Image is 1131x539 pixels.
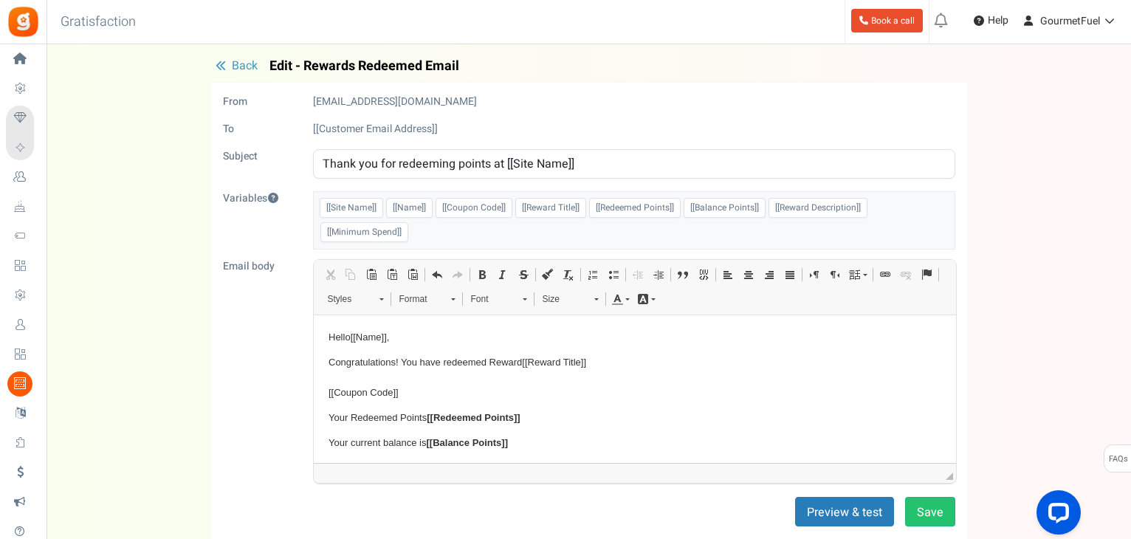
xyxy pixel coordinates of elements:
[492,265,513,284] a: Italic (Ctrl+I)
[211,59,262,74] button: Back
[15,15,628,30] p: Hello ,
[382,265,402,284] a: Paste as plain text (Ctrl+Shift+V)
[320,265,340,284] a: Cut (Ctrl+X)
[320,198,383,218] span: [[Site Name]]
[314,315,956,463] iframe: Rich Text Editor, email_editor
[916,265,937,284] a: Anchor
[946,473,953,480] span: Drag to resize
[780,265,800,284] a: Justify
[464,289,515,309] span: Font
[463,289,534,309] a: Font
[37,15,73,30] span: Name placeholder widget
[7,5,40,38] img: Gratisfaction
[212,95,302,109] label: From
[558,265,579,284] a: Remove Format
[684,198,766,218] span: [[Balance Points]]
[603,265,624,284] a: Insert/Remove Bulleted List
[628,265,648,284] a: Decrease Indent
[738,265,759,284] a: Centre
[673,265,693,284] a: Block Quote
[589,198,681,218] span: [[Redeemed Points]]
[759,265,780,284] a: Align Right
[15,120,628,136] p: Your current balance is
[436,198,512,218] span: [[Coupon Code]]
[537,265,558,284] a: Copy Formatting (Ctrl+Shift+C)
[513,265,534,284] a: Strike Through
[113,95,206,111] span: Redeemed Points placeholder widget
[320,222,408,242] span: [[Minimum Spend]]
[447,265,468,284] a: Redo (Ctrl+Y)
[113,122,195,133] span: [[Balance Points]]
[15,15,628,201] body: Rich Text Editor, email_editor
[232,57,258,75] span: Back
[37,16,73,27] span: [[Name]]
[427,265,447,284] a: Undo (Ctrl+Z)
[608,289,633,309] a: Text Colour
[534,289,606,309] a: Size
[851,9,923,32] a: Book a call
[44,7,152,37] h3: Gratisfaction
[208,40,272,55] span: Reward Title placeholder widget
[875,265,895,284] a: Link (Ctrl+K)
[302,122,966,137] div: [[Customer Email Address]]
[825,265,845,284] a: Text direction from right to left
[515,198,586,218] span: [[Reward Title]]
[769,198,867,218] span: [[Reward Description]]
[648,265,669,284] a: Increase Indent
[212,191,302,206] label: Variables
[472,265,492,284] a: Bold (Ctrl+B)
[269,59,459,74] span: Edit - Rewards Redeemed Email
[15,95,628,111] p: Your Redeemed Points
[984,13,1008,28] span: Help
[582,265,603,284] a: Insert/Remove Numbered List
[212,149,302,164] label: Subject
[905,497,955,526] button: Save
[320,289,391,309] a: Styles
[795,497,894,526] button: Preview & test
[804,265,825,284] a: Text direction from left to right
[212,259,302,274] label: Email body
[212,122,302,137] label: To
[895,265,916,284] a: Unlink
[15,70,85,86] span: Coupon Code placeholder widget
[386,198,433,218] span: [[Name]]
[340,265,361,284] a: Copy (Ctrl+C)
[718,265,738,284] a: Align Left
[693,265,714,284] a: Create Div Container
[302,95,966,109] div: [EMAIL_ADDRESS][DOMAIN_NAME]
[392,289,444,309] span: Format
[1108,445,1128,473] span: FAQs
[15,145,628,161] p: Thank you once again for shopping with us.
[968,9,1014,32] a: Help
[845,265,871,284] a: Set language
[113,120,195,136] span: Balance Points placeholder widget
[391,289,463,309] a: Format
[402,265,423,284] a: Paste from Word
[208,41,272,52] span: [[Reward Title]]
[208,31,219,42] img: Click and drag to move
[15,40,628,86] p: Congratulations! You have redeemed Reward
[320,289,372,309] span: Styles
[267,193,281,203] i: You can insert these variables exactly as shown , in the email body. Some of these variables can ...
[113,97,206,108] span: [[Redeemed Points]]
[361,265,382,284] a: Paste (Ctrl+V)
[633,289,659,309] a: Background Colour
[15,72,85,83] span: [[Coupon Code]]
[535,289,587,309] span: Size
[1040,13,1100,29] span: GourmetFuel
